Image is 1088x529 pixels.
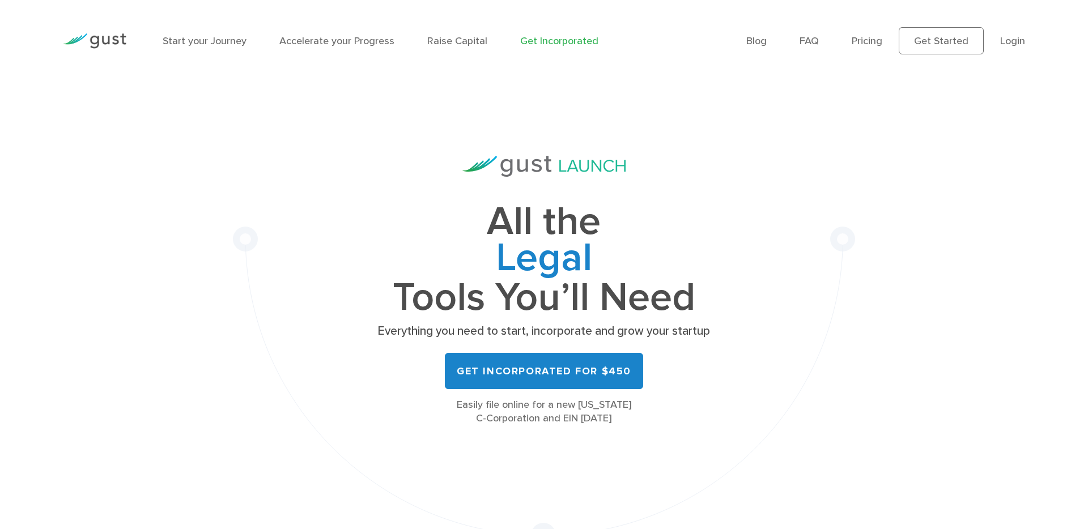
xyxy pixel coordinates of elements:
[63,33,126,49] img: Gust Logo
[374,323,714,339] p: Everything you need to start, incorporate and grow your startup
[462,156,626,177] img: Gust Launch Logo
[445,353,643,389] a: Get Incorporated for $450
[374,204,714,315] h1: All the Tools You’ll Need
[1000,35,1025,47] a: Login
[520,35,598,47] a: Get Incorporated
[852,35,882,47] a: Pricing
[746,35,767,47] a: Blog
[800,35,819,47] a: FAQ
[427,35,487,47] a: Raise Capital
[374,240,714,280] span: Legal
[374,398,714,425] div: Easily file online for a new [US_STATE] C-Corporation and EIN [DATE]
[279,35,394,47] a: Accelerate your Progress
[163,35,246,47] a: Start your Journey
[899,27,984,54] a: Get Started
